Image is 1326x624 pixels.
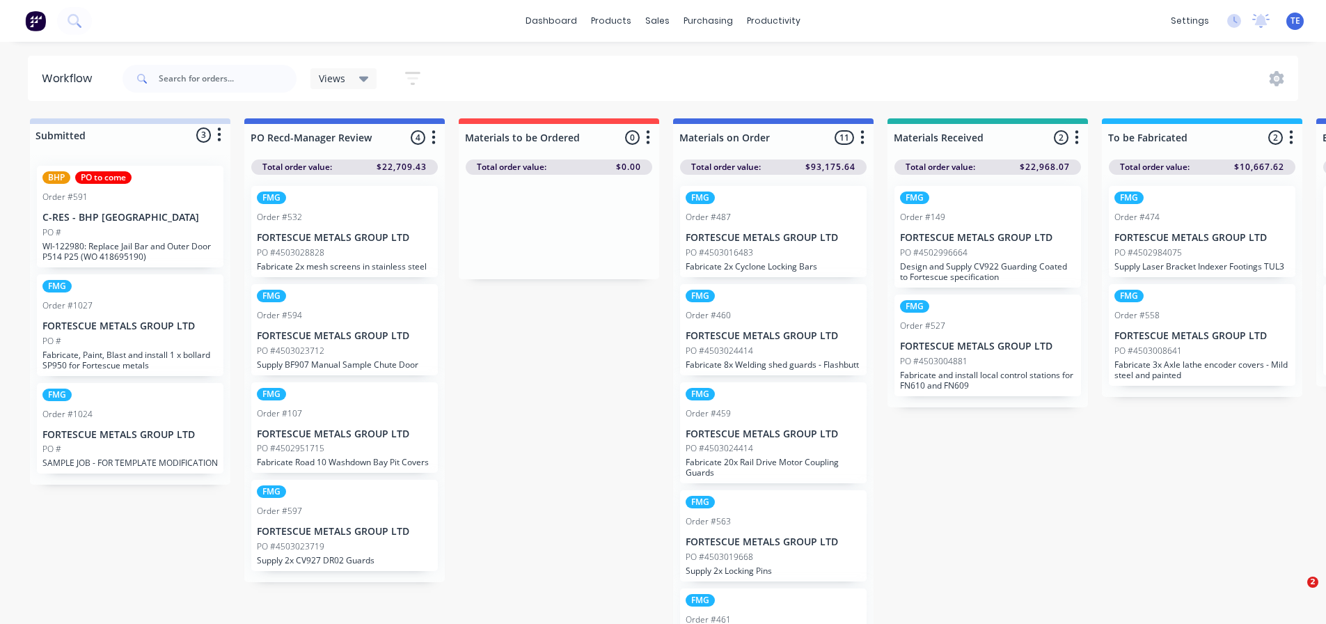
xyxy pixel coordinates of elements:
p: Fabricate 2x mesh screens in stainless steel [257,261,432,272]
span: $10,667.62 [1234,161,1284,173]
p: PO #4503019668 [686,551,753,563]
div: Order #558 [1114,309,1160,322]
div: Order #459 [686,407,731,420]
div: settings [1164,10,1216,31]
p: Fabricate 20x Rail Drive Motor Coupling Guards [686,457,861,478]
div: sales [638,10,677,31]
div: Order #149 [900,211,945,224]
span: $22,709.43 [377,161,427,173]
div: FMG [686,388,715,400]
div: BHP [42,171,70,184]
p: FORTESCUE METALS GROUP LTD [257,428,432,440]
div: FMGOrder #1024FORTESCUE METALS GROUP LTDPO #SAMPLE JOB - FOR TEMPLATE MODIFICATION [37,383,223,474]
div: Order #563 [686,515,731,528]
span: $22,968.07 [1020,161,1070,173]
p: PO #4503023712 [257,345,324,357]
p: FORTESCUE METALS GROUP LTD [257,526,432,538]
p: WI-122980: Replace Jail Bar and Outer Door P514 P25 (WO 418695190) [42,241,218,262]
div: Order #527 [900,320,945,332]
div: FMGOrder #563FORTESCUE METALS GROUP LTDPO #4503019668Supply 2x Locking Pins [680,490,867,582]
p: Fabricate Road 10 Washdown Bay Pit Covers [257,457,432,467]
p: Fabricate and install local control stations for FN610 and FN609 [900,370,1075,391]
p: PO #4502996664 [900,247,968,259]
input: Search for orders... [159,65,297,93]
div: Order #460 [686,309,731,322]
div: FMGOrder #1027FORTESCUE METALS GROUP LTDPO #Fabricate, Paint, Blast and install 1 x bollard SP950... [37,274,223,376]
span: $0.00 [616,161,641,173]
p: Supply 2x CV927 DR02 Guards [257,555,432,565]
span: 2 [1307,577,1318,588]
p: FORTESCUE METALS GROUP LTD [42,320,218,332]
p: FORTESCUE METALS GROUP LTD [686,536,861,548]
p: Fabricate, Paint, Blast and install 1 x bollard SP950 for Fortescue metals [42,350,218,370]
p: FORTESCUE METALS GROUP LTD [900,341,1075,352]
div: FMGOrder #487FORTESCUE METALS GROUP LTDPO #4503016483Fabricate 2x Cyclone Locking Bars [680,186,867,277]
a: dashboard [519,10,584,31]
p: Fabricate 8x Welding shed guards - Flashbutt [686,359,861,370]
p: Fabricate 2x Cyclone Locking Bars [686,261,861,272]
div: Order #107 [257,407,302,420]
div: products [584,10,638,31]
div: Order #474 [1114,211,1160,224]
div: Order #1024 [42,408,93,421]
div: Order #594 [257,309,302,322]
div: FMG [42,280,72,292]
div: FMG [1114,192,1144,204]
div: FMGOrder #527FORTESCUE METALS GROUP LTDPO #4503004881Fabricate and install local control stations... [894,295,1081,396]
div: FMG [900,300,929,313]
iframe: Intercom live chat [1279,577,1312,610]
span: $93,175.64 [805,161,855,173]
div: FMG [257,192,286,204]
div: FMG [900,192,929,204]
span: Total order value: [906,161,975,173]
div: Order #591 [42,191,88,203]
p: Supply Laser Bracket Indexer Footings TUL3 [1114,261,1290,272]
div: BHPPO to comeOrder #591C-RES - BHP [GEOGRAPHIC_DATA]PO #WI-122980: Replace Jail Bar and Outer Doo... [37,166,223,267]
p: SAMPLE JOB - FOR TEMPLATE MODIFICATION [42,458,218,468]
div: FMGOrder #597FORTESCUE METALS GROUP LTDPO #4503023719Supply 2x CV927 DR02 Guards [251,480,438,571]
p: PO # [42,335,61,348]
div: Workflow [42,70,99,87]
div: Order #532 [257,211,302,224]
div: Order #1027 [42,299,93,312]
div: FMGOrder #149FORTESCUE METALS GROUP LTDPO #4502996664Design and Supply CV922 Guarding Coated to F... [894,186,1081,288]
div: FMG [257,485,286,498]
p: PO #4503024414 [686,345,753,357]
div: FMGOrder #107FORTESCUE METALS GROUP LTDPO #4502951715Fabricate Road 10 Washdown Bay Pit Covers [251,382,438,474]
div: FMG [686,496,715,508]
p: PO #4503016483 [686,247,753,259]
p: PO #4502951715 [257,442,324,455]
p: PO #4503024414 [686,442,753,455]
div: Order #487 [686,211,731,224]
div: FMG [42,389,72,401]
p: Supply 2x Locking Pins [686,565,861,576]
div: FMG [686,594,715,607]
div: FMG [686,290,715,302]
span: Total order value: [477,161,546,173]
span: TE [1291,15,1300,27]
div: purchasing [677,10,740,31]
span: Total order value: [262,161,332,173]
p: PO #4502984075 [1114,247,1182,259]
p: PO # [42,443,61,455]
div: FMG [257,290,286,302]
img: Factory [25,10,46,31]
p: PO #4503028828 [257,247,324,259]
div: FMG [1114,290,1144,302]
div: FMGOrder #474FORTESCUE METALS GROUP LTDPO #4502984075Supply Laser Bracket Indexer Footings TUL3 [1109,186,1295,277]
div: FMGOrder #594FORTESCUE METALS GROUP LTDPO #4503023712Supply BF907 Manual Sample Chute Door [251,284,438,375]
p: FORTESCUE METALS GROUP LTD [686,330,861,342]
p: PO #4503023719 [257,540,324,553]
p: PO #4503004881 [900,355,968,368]
div: FMGOrder #460FORTESCUE METALS GROUP LTDPO #4503024414Fabricate 8x Welding shed guards - Flashbutt [680,284,867,375]
div: Order #597 [257,505,302,517]
div: FMG [257,388,286,400]
p: FORTESCUE METALS GROUP LTD [686,428,861,440]
span: Views [319,71,345,86]
span: Total order value: [691,161,761,173]
p: C-RES - BHP [GEOGRAPHIC_DATA] [42,212,218,224]
p: PO # [42,226,61,239]
p: FORTESCUE METALS GROUP LTD [1114,330,1290,342]
div: productivity [740,10,807,31]
p: FORTESCUE METALS GROUP LTD [1114,232,1290,244]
